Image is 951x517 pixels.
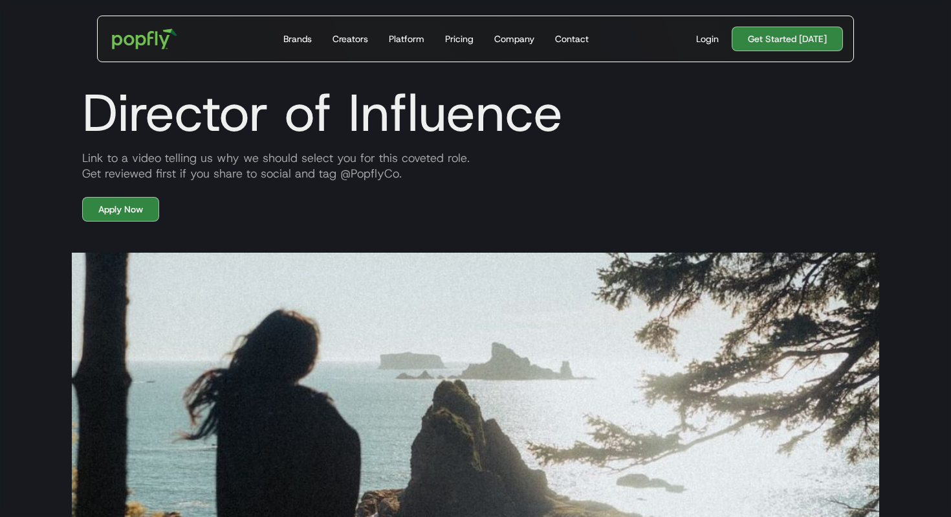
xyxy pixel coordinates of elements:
[384,16,430,62] a: Platform
[489,16,540,62] a: Company
[691,32,724,45] a: Login
[440,16,479,62] a: Pricing
[696,32,719,45] div: Login
[283,32,312,45] div: Brands
[103,19,186,58] a: home
[327,16,373,62] a: Creators
[494,32,534,45] div: Company
[555,32,589,45] div: Contact
[550,16,594,62] a: Contact
[389,32,424,45] div: Platform
[333,32,368,45] div: Creators
[278,16,317,62] a: Brands
[445,32,474,45] div: Pricing
[82,197,159,222] a: Apply Now
[732,27,843,51] a: Get Started [DATE]
[72,150,879,181] div: Link to a video telling us why we should select you for this coveted role. Get reviewed first if ...
[72,82,879,144] h1: Director of Influence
